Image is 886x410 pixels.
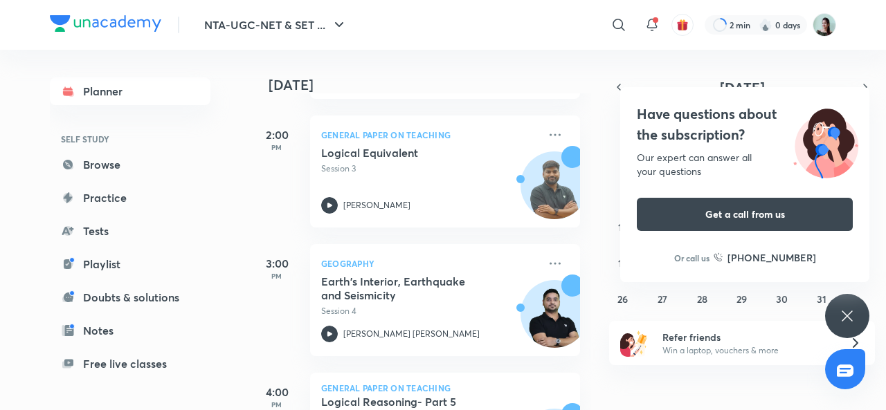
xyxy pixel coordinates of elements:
h5: Logical Reasoning- Part 5 [321,395,494,409]
img: ttu_illustration_new.svg [782,104,869,178]
p: Geography [321,255,539,272]
p: Session 3 [321,162,539,175]
h5: Earth's Interior, Earthquake and Seismicity [321,274,494,302]
h4: Have questions about the subscription? [637,104,853,145]
img: referral [620,329,648,357]
button: avatar [671,14,694,36]
h5: Logical Equivalent [321,146,494,160]
a: Planner [50,77,210,105]
p: Win a laptop, vouchers & more [662,344,833,357]
abbr: October 31, 2025 [817,292,826,306]
abbr: October 19, 2025 [618,257,628,270]
button: October 29, 2025 [731,288,753,310]
p: General Paper on Teaching [321,384,569,392]
abbr: October 29, 2025 [736,292,747,306]
button: October 5, 2025 [612,180,634,202]
button: Get a call from us [637,198,853,231]
button: [DATE] [629,77,856,97]
p: [PERSON_NAME] [343,199,410,212]
p: Or call us [674,252,709,264]
h4: [DATE] [269,77,594,93]
a: Doubts & solutions [50,283,210,311]
p: PM [249,400,305,409]
p: [PERSON_NAME] [PERSON_NAME] [343,328,480,340]
a: Tests [50,217,210,245]
a: Company Logo [50,15,161,35]
h5: 3:00 [249,255,305,272]
button: October 26, 2025 [612,288,634,310]
img: Avatar [521,159,588,225]
span: [DATE] [720,78,765,97]
img: Avatar [521,288,588,354]
img: avatar [676,19,689,31]
abbr: October 12, 2025 [618,221,627,234]
abbr: October 28, 2025 [697,292,707,306]
p: Session 4 [321,305,539,317]
a: Practice [50,184,210,212]
button: October 27, 2025 [651,288,673,310]
p: General Paper on Teaching [321,127,539,143]
h6: [PHONE_NUMBER] [727,250,816,265]
button: October 28, 2025 [691,288,714,310]
button: NTA-UGC-NET & SET ... [196,11,356,39]
div: Our expert can answer all your questions [637,151,853,178]
h5: 2:00 [249,127,305,143]
abbr: October 26, 2025 [617,292,628,306]
a: Browse [50,151,210,178]
h6: Refer friends [662,330,833,344]
p: PM [249,143,305,151]
a: Notes [50,317,210,344]
a: Playlist [50,250,210,278]
abbr: October 30, 2025 [776,292,788,306]
p: PM [249,272,305,280]
a: [PHONE_NUMBER] [714,250,816,265]
h5: 4:00 [249,384,305,400]
img: streak [759,18,772,32]
h6: SELF STUDY [50,127,210,151]
button: October 31, 2025 [811,288,833,310]
img: Pooja Sharma [813,13,836,37]
img: Company Logo [50,15,161,32]
abbr: October 27, 2025 [658,292,667,306]
button: October 30, 2025 [770,288,793,310]
button: October 12, 2025 [612,216,634,238]
button: October 19, 2025 [612,252,634,274]
a: Free live classes [50,350,210,378]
